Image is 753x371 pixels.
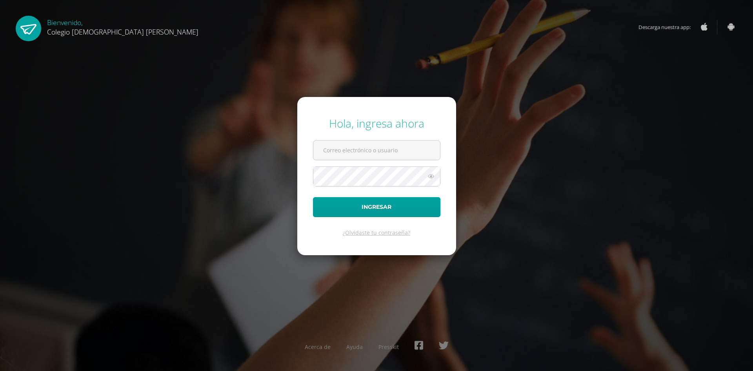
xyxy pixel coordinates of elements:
[378,343,399,351] a: Presskit
[343,229,410,236] a: ¿Olvidaste tu contraseña?
[305,343,331,351] a: Acerca de
[47,16,198,37] div: Bienvenido,
[313,197,440,217] button: Ingresar
[313,141,440,160] input: Correo electrónico o usuario
[47,27,198,37] span: Colegio [DEMOGRAPHIC_DATA] [PERSON_NAME]
[313,116,440,131] div: Hola, ingresa ahora
[638,20,698,35] span: Descarga nuestra app:
[346,343,363,351] a: Ayuda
